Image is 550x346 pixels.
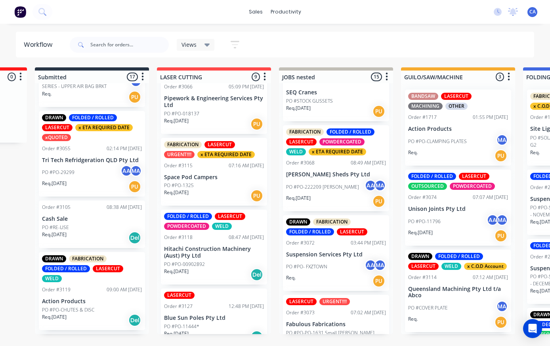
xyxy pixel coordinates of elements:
div: Order #3074 [408,194,437,201]
span: CA [529,8,536,15]
p: PO #PO-222209 [PERSON_NAME] [286,184,359,191]
div: sales [245,6,267,18]
div: Order #301907:32 AM [DATE]SEQ CranesPO #STOCK GUSSETSReq.[DATE]PU [283,63,389,121]
p: PO #RE-USE [42,224,69,231]
div: Order #310508:38 AM [DATE]Cash SalePO #RE-USEReq.[DATE]Del [39,201,145,248]
p: PO #PO-PO-1631 Small [PERSON_NAME] [286,329,374,336]
p: Req. [408,315,418,323]
p: Req. [DATE] [164,117,189,124]
div: FOLDED / ROLLED [164,213,212,220]
p: PO #PO-11444* [164,323,199,330]
div: WELD [441,263,461,270]
div: PU [495,316,507,329]
div: Order #3073 [286,309,315,316]
div: MA [374,259,386,271]
div: FOLDED / ROLLED [408,173,456,180]
div: xQUOTED [42,134,71,141]
p: Req. [DATE] [164,268,189,275]
p: Req. [286,274,296,281]
div: WELD [286,148,306,155]
p: Req. [DATE] [286,105,311,112]
p: PO #PO- FXZTOWN [286,263,327,270]
div: DRAWNFABRICATIONFOLDED / ROLLEDLASERCUTWELDOrder #311909:00 AM [DATE]Action ProductsPO #PO-CHUTES... [39,252,145,330]
p: Req. [DATE] [42,231,67,238]
div: LASERCUT [164,292,195,299]
p: Blue Sun Poles Pty Ltd [164,315,264,321]
div: Order #3105 [42,204,71,211]
div: 02:14 PM [DATE] [107,145,142,152]
div: 09:00 AM [DATE] [107,286,142,293]
div: 03:44 PM [DATE] [351,239,386,247]
div: AA [365,259,376,271]
div: BANDSAWLASERCUTMACHININGOTHEROrder #171701:55 PM [DATE]Action ProductsPO #PO-CLAMPING PLATESMAReq.PU [405,90,511,166]
p: Queensland Machining Pty Ltd t/a Abco [408,286,508,299]
div: FABRICATION [69,255,107,262]
div: AA [120,165,132,177]
div: FOLDED / ROLLED [435,253,483,260]
div: POWDERCOATED [164,223,209,230]
div: WELD [212,223,232,230]
div: FOLDED / ROLLED [69,114,117,121]
div: BANDSAW [408,93,438,100]
p: Req. [42,90,52,97]
div: MA [496,214,508,226]
div: Del [250,331,263,343]
p: Cash Sale [42,216,142,222]
p: [PERSON_NAME] Sheds Pty Ltd [286,171,386,178]
div: Order #3114 [408,274,437,281]
p: Req. [DATE] [42,314,67,321]
div: Order #3055 [42,145,71,152]
div: MA [130,165,142,177]
div: Order #3068 [286,159,315,166]
div: PU [372,275,385,287]
div: 08:38 AM [DATE] [107,204,142,211]
p: Req. [DATE] [42,180,67,187]
div: 08:47 AM [DATE] [229,234,264,241]
div: FABRICATION [313,218,351,226]
div: x C.O.D Account [464,263,507,270]
span: Views [181,40,197,49]
p: Pipework & Engineering Services Pty Ltd [164,95,264,109]
div: FABRICATIONLASERCUTURGENT!!!!x ETA REQUIRED DATEOrder #311507:16 AM [DATE]Space Pod CampersPO #PO... [161,138,267,206]
div: Order #3115 [164,162,193,169]
div: DRAWN [286,218,310,226]
div: PU [372,195,385,208]
div: 08:49 AM [DATE] [351,159,386,166]
p: PO #COVER PLATE [408,304,448,312]
div: FOLDED / ROLLED [42,265,90,272]
div: Open Intercom Messenger [523,319,542,338]
p: Req. [DATE] [286,195,311,202]
div: FOLDED / ROLLED [286,228,334,235]
div: Del [128,231,141,244]
div: Del [128,314,141,327]
div: LASERCUT [42,124,73,131]
div: Del [250,268,263,281]
p: PO #PO-1325 [164,182,194,189]
p: PO #PO-00902892 [164,261,205,268]
div: LASERCUT [408,263,439,270]
p: PO #PO-018137 [164,110,199,117]
div: FOLDED / ROLLEDLASERCUTPOWDERCOATEDWELDOrder #311808:47 AM [DATE]Hitachi Construction Machinery (... [161,210,267,285]
div: LASERCUT [93,265,123,272]
div: LASERCUT [286,298,317,305]
div: Order #3127 [164,303,193,310]
div: OTHER [445,103,468,110]
div: 07:12 AM [DATE] [473,274,508,281]
div: FABRICATIONFOLDED / ROLLEDLASERCUTPOWDERCOATEDWELDx ETA REQUIRED DATEOrder #306808:49 AM [DATE][P... [283,125,389,211]
p: PO #PO-CHUTES & DISC [42,306,94,314]
div: FABRICATION [286,128,324,136]
div: DRAWNFABRICATIONFOLDED / ROLLEDLASERCUTOrder #307203:44 PM [DATE]Suspension Services Pty LtdPO #P... [283,215,389,291]
div: PU [128,180,141,193]
div: LASERCUT [459,173,489,180]
p: Tri Tech Refridgeration QLD Pty Ltd [42,157,142,164]
div: PU [372,105,385,118]
div: FABRICATION [164,141,202,148]
p: Req. [408,149,418,156]
div: MA [496,300,508,312]
div: 07:02 AM [DATE] [351,309,386,316]
div: PU [495,229,507,242]
p: Space Pod Campers [164,174,264,181]
div: x ETA REQUIRED DATE [75,124,133,131]
div: FOLDED / ROLLEDLASERCUTOUTSOURCEDPOWDERCOATEDOrder #307407:07 AM [DATE]Unison Joints Pty LtdPO #P... [405,170,511,246]
div: FOLDED / ROLLED [327,128,374,136]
